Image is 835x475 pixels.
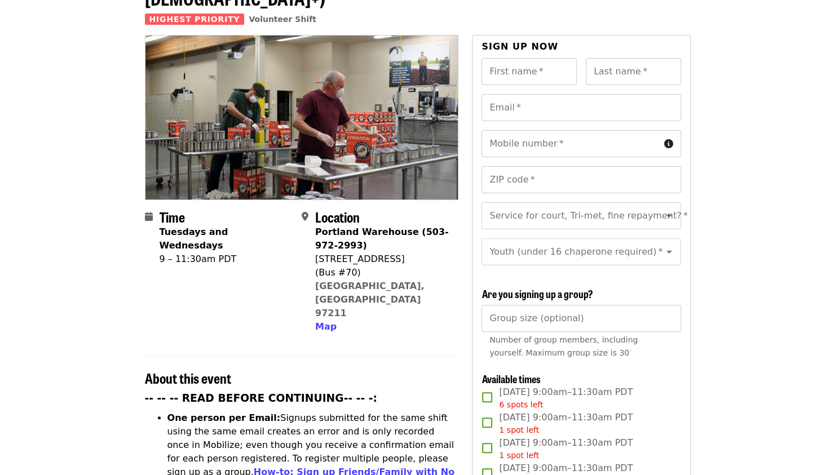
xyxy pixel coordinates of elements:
strong: Tuesdays and Wednesdays [160,227,228,251]
span: [DATE] 9:00am–11:30am PDT [499,385,633,411]
span: Number of group members, including yourself. Maximum group size is 30 [489,335,638,357]
a: Volunteer Shift [249,15,316,24]
img: July/Aug/Sept - Portland: Repack/Sort (age 16+) organized by Oregon Food Bank [145,35,458,199]
strong: One person per Email: [167,412,281,423]
i: calendar icon [145,211,153,222]
input: Mobile number [481,130,659,157]
span: 1 spot left [499,451,539,460]
input: First name [481,58,577,85]
span: [DATE] 9:00am–11:30am PDT [499,411,633,436]
span: Location [315,207,360,227]
a: [GEOGRAPHIC_DATA], [GEOGRAPHIC_DATA] 97211 [315,281,425,318]
strong: Portland Warehouse (503-972-2993) [315,227,449,251]
i: circle-info icon [664,139,673,149]
span: 6 spots left [499,400,543,409]
div: (Bus #70) [315,266,449,279]
span: Are you signing up a group? [481,286,593,301]
button: Open [661,244,677,260]
span: Highest Priority [145,14,245,25]
span: [DATE] 9:00am–11:30am PDT [499,436,633,461]
input: ZIP code [481,166,681,193]
div: 9 – 11:30am PDT [160,252,293,266]
span: Map [315,321,337,332]
strong: -- -- -- READ BEFORE CONTINUING-- -- -: [145,392,377,404]
span: About this event [145,368,231,388]
span: 1 spot left [499,425,539,434]
button: Open [661,208,677,224]
button: Map [315,320,337,334]
input: Email [481,94,681,121]
i: map-marker-alt icon [302,211,308,222]
span: Time [160,207,185,227]
input: Last name [586,58,681,85]
span: Sign up now [481,41,558,52]
div: [STREET_ADDRESS] [315,252,449,266]
span: Available times [481,371,540,386]
input: [object Object] [481,305,681,332]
